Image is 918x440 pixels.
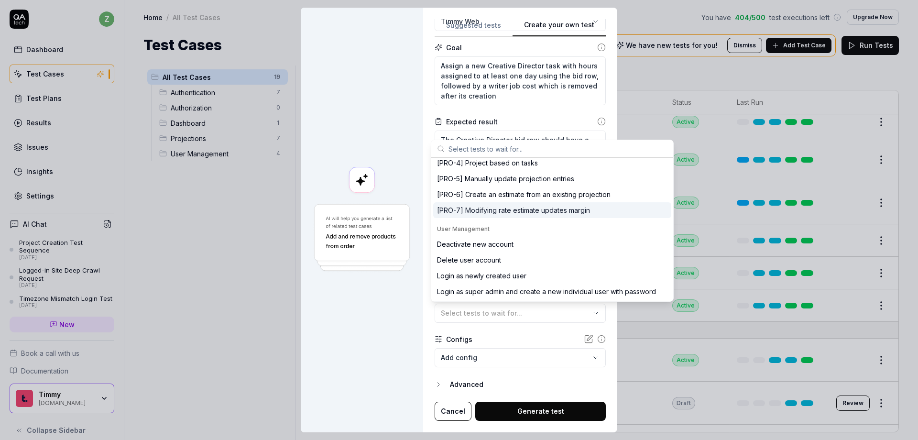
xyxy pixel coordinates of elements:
button: Suggested tests [435,20,513,37]
div: User Management [437,225,667,233]
div: Advanced [450,379,606,390]
div: Expected result [446,117,498,127]
div: [PRO-5] Manually update projection entries [437,174,574,184]
div: Configs [446,334,472,344]
button: Select tests to wait for... [435,304,606,323]
div: Deactivate new account [437,239,514,249]
div: [PRO-4] Project based on tasks [437,158,538,168]
div: Goal [446,43,462,53]
div: Delete user account [437,255,501,265]
div: Login as newly created user [437,271,526,281]
div: [PRO-7] Modifying rate estimate updates margin [437,205,590,215]
div: [PRO-6] Create an estimate from an existing projection [437,189,611,199]
button: Cancel [435,402,471,421]
input: Select tests to wait for... [448,140,667,157]
img: Generate a test using AI [312,203,412,273]
span: Select tests to wait for... [441,309,522,317]
button: Create your own test [513,20,606,37]
div: Login as super admin and create a new individual user with password [437,286,656,297]
div: Suggestions [431,158,673,301]
button: Advanced [435,379,606,390]
button: Generate test [475,402,606,421]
